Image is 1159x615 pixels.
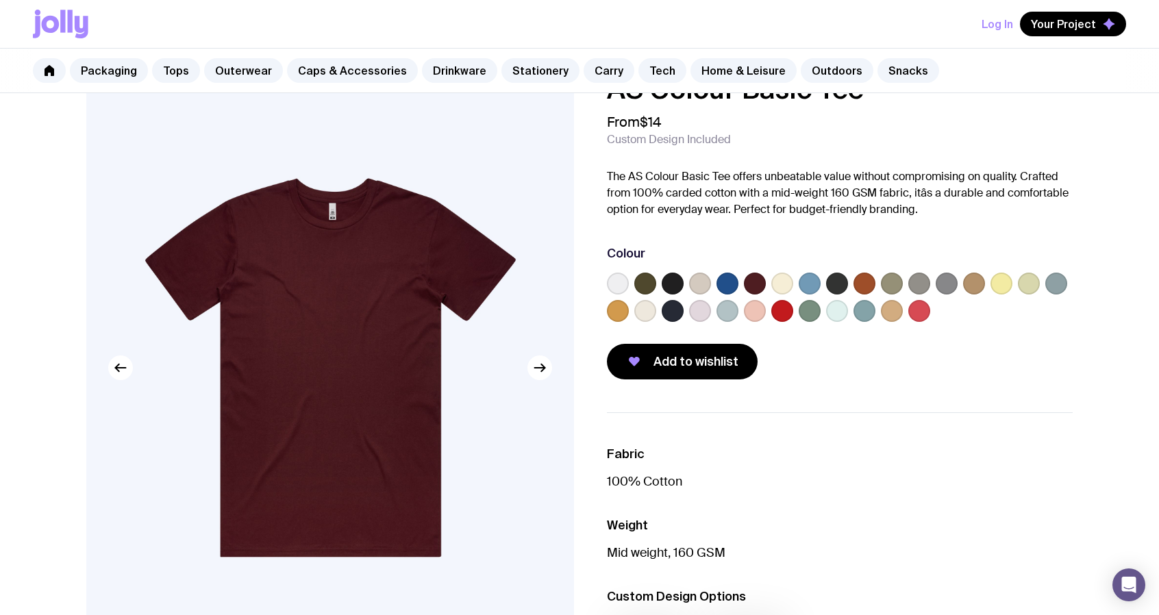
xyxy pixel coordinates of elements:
h3: Fabric [607,446,1073,462]
a: Caps & Accessories [287,58,418,83]
button: Log In [982,12,1013,36]
span: $14 [640,113,661,131]
span: Add to wishlist [653,353,738,370]
a: Home & Leisure [690,58,797,83]
h1: AS Colour Basic Tee [607,75,1073,103]
a: Outdoors [801,58,873,83]
button: Your Project [1020,12,1126,36]
a: Snacks [877,58,939,83]
a: Drinkware [422,58,497,83]
a: Packaging [70,58,148,83]
a: Outerwear [204,58,283,83]
h3: Colour [607,245,645,262]
div: Open Intercom Messenger [1112,568,1145,601]
button: Add to wishlist [607,344,758,379]
h3: Custom Design Options [607,588,1073,605]
a: Carry [584,58,634,83]
span: Custom Design Included [607,133,731,147]
a: Tech [638,58,686,83]
p: 100% Cotton [607,473,1073,490]
p: Mid weight, 160 GSM [607,544,1073,561]
a: Tops [152,58,200,83]
a: Stationery [501,58,579,83]
span: Your Project [1031,17,1096,31]
h3: Weight [607,517,1073,534]
p: The AS Colour Basic Tee offers unbeatable value without compromising on quality. Crafted from 100... [607,168,1073,218]
span: From [607,114,661,130]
